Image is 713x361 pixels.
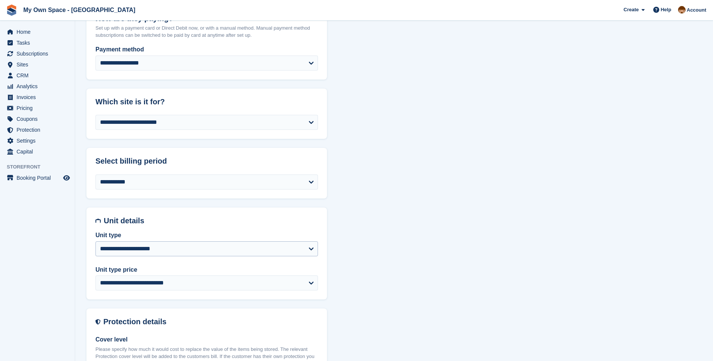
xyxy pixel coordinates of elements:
img: unit-details-icon-595b0c5c156355b767ba7b61e002efae458ec76ed5ec05730b8e856ff9ea34a9.svg [95,217,101,225]
h2: Protection details [103,317,318,326]
span: Booking Portal [17,173,62,183]
a: menu [4,81,71,92]
p: Set up with a payment card or Direct Debit now, or with a manual method. Manual payment method su... [95,24,318,39]
h2: Select billing period [95,157,318,165]
span: Tasks [17,38,62,48]
span: Analytics [17,81,62,92]
span: Settings [17,135,62,146]
label: Unit type [95,231,318,240]
h2: Unit details [104,217,318,225]
span: Coupons [17,114,62,124]
span: Help [661,6,671,14]
span: Protection [17,125,62,135]
span: Sites [17,59,62,70]
a: menu [4,135,71,146]
a: menu [4,70,71,81]
a: menu [4,125,71,135]
span: Pricing [17,103,62,113]
a: menu [4,114,71,124]
a: menu [4,103,71,113]
span: Create [624,6,639,14]
a: menu [4,27,71,37]
a: menu [4,59,71,70]
a: My Own Space - [GEOGRAPHIC_DATA] [20,4,138,16]
span: Storefront [7,163,75,171]
span: Subscriptions [17,48,62,59]
a: menu [4,48,71,59]
span: Account [687,6,706,14]
img: stora-icon-8386f47178a22dfd0bd8f6a31ec36ba5ce8667c1dd55bd0f319d3a0aa187defe.svg [6,5,17,16]
label: Cover level [95,335,318,344]
a: Preview store [62,173,71,182]
img: Paula Harris [678,6,686,14]
a: menu [4,92,71,102]
span: Home [17,27,62,37]
span: Invoices [17,92,62,102]
a: menu [4,173,71,183]
img: insurance-details-icon-731ffda60807649b61249b889ba3c5e2b5c27d34e2e1fb37a309f0fde93ff34a.svg [95,317,100,326]
label: Unit type price [95,265,318,274]
span: Capital [17,146,62,157]
a: menu [4,146,71,157]
h2: Which site is it for? [95,98,318,106]
span: CRM [17,70,62,81]
a: menu [4,38,71,48]
label: Payment method [95,45,318,54]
